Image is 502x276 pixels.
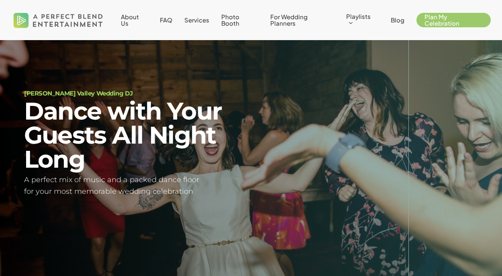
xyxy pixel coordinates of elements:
[24,90,241,96] h1: [PERSON_NAME] Valley Wedding DJ
[24,99,241,171] h2: Dance with Your Guests All Night Long
[346,13,379,27] a: Playlists
[391,17,404,23] a: Blog
[184,16,209,24] span: Services
[270,14,334,26] a: For Wedding Planners
[121,13,139,27] span: About Us
[160,17,172,23] a: FAQ
[24,174,241,197] h5: A perfect mix of music and a packed dance floor for your most memorable wedding celebration
[424,13,459,27] span: Plan My Celebration
[160,16,172,24] span: FAQ
[416,14,491,26] a: Plan My Celebration
[184,17,209,23] a: Services
[270,13,308,27] span: For Wedding Planners
[121,14,148,26] a: About Us
[346,12,371,20] span: Playlists
[221,13,239,27] span: Photo Booth
[391,16,404,24] span: Blog
[11,6,105,34] img: A Perfect Blend Entertainment
[221,14,259,26] a: Photo Booth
